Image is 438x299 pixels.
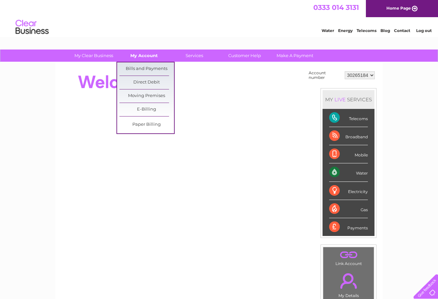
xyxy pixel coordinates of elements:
[119,76,174,89] a: Direct Debit
[66,50,121,62] a: My Clear Business
[329,109,368,127] div: Telecoms
[323,90,374,109] div: MY SERVICES
[119,62,174,76] a: Bills and Payments
[329,163,368,182] div: Water
[167,50,222,62] a: Services
[329,145,368,163] div: Mobile
[416,28,432,33] a: Log out
[323,247,374,268] td: Link Account
[394,28,410,33] a: Contact
[380,28,390,33] a: Blog
[338,28,353,33] a: Energy
[15,17,49,37] img: logo.png
[329,182,368,200] div: Electricity
[329,127,368,145] div: Broadband
[119,89,174,103] a: Moving Premises
[313,3,359,12] a: 0333 014 3131
[119,103,174,116] a: E-Billing
[322,28,334,33] a: Water
[329,200,368,218] div: Gas
[325,269,372,292] a: .
[119,118,174,131] a: Paper Billing
[117,50,171,62] a: My Account
[63,4,376,32] div: Clear Business is a trading name of Verastar Limited (registered in [GEOGRAPHIC_DATA] No. 3667643...
[329,218,368,236] div: Payments
[217,50,272,62] a: Customer Help
[357,28,376,33] a: Telecoms
[307,69,343,82] td: Account number
[325,249,372,260] a: .
[268,50,322,62] a: Make A Payment
[333,96,347,103] div: LIVE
